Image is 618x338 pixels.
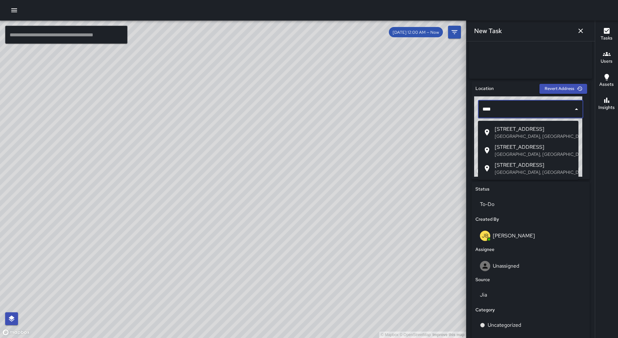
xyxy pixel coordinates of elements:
[572,105,581,114] button: Close
[595,23,618,46] button: Tasks
[595,93,618,116] button: Insights
[495,151,573,157] p: [GEOGRAPHIC_DATA], [GEOGRAPHIC_DATA], [GEOGRAPHIC_DATA]
[539,84,587,94] button: Revert Address
[482,232,489,240] p: JB
[389,30,443,35] span: [DATE] 12:00 AM — Now
[495,143,573,151] span: [STREET_ADDRESS]
[601,58,613,65] h6: Users
[601,35,613,42] h6: Tasks
[595,69,618,93] button: Assets
[495,161,573,169] span: [STREET_ADDRESS]
[599,81,614,88] h6: Assets
[475,276,490,283] h6: Source
[475,85,494,92] h6: Location
[480,200,581,208] p: To-Do
[475,307,495,314] h6: Category
[488,321,521,329] p: Uncategorized
[448,26,461,39] button: Filters
[598,104,615,111] h6: Insights
[493,262,519,269] p: Unassigned
[480,291,581,299] p: Jia
[474,26,502,36] h6: New Task
[475,216,499,223] h6: Created By
[495,169,573,175] p: [GEOGRAPHIC_DATA], [GEOGRAPHIC_DATA], [GEOGRAPHIC_DATA]
[595,46,618,69] button: Users
[475,246,494,253] h6: Assignee
[495,133,573,139] p: [GEOGRAPHIC_DATA], [GEOGRAPHIC_DATA], [GEOGRAPHIC_DATA]
[475,186,490,193] h6: Status
[493,232,535,239] p: [PERSON_NAME]
[495,125,573,133] span: [STREET_ADDRESS]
